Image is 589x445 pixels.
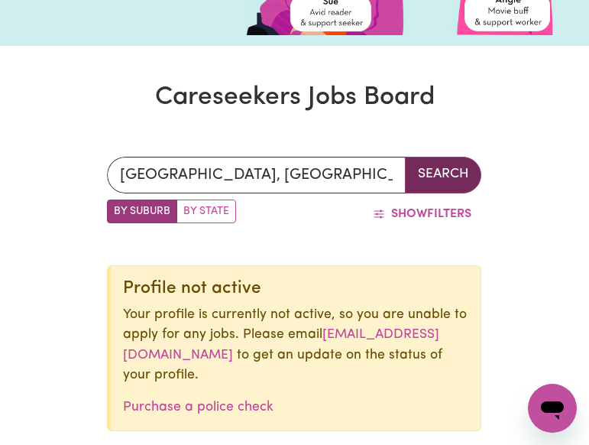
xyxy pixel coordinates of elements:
[405,157,481,193] button: Search
[123,278,468,299] div: Profile not active
[123,401,273,414] a: Purchase a police check
[528,384,577,433] iframe: Button to launch messaging window
[176,200,236,223] label: Search by state
[123,305,468,386] p: Your profile is currently not active, so you are unable to apply for any jobs. Please email to ge...
[363,200,481,229] button: ShowFilters
[123,328,439,361] a: [EMAIL_ADDRESS][DOMAIN_NAME]
[391,208,427,220] span: Show
[107,200,177,223] label: Search by suburb/post code
[107,157,406,193] input: Enter a suburb or postcode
